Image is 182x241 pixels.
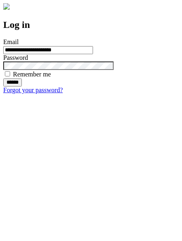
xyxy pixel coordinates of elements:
img: logo-4e3dc11c47720685a147b03b5a06dd966a58ff35d612b21f08c02c0306f2b779.png [3,3,10,10]
a: Forgot your password? [3,87,63,93]
label: Password [3,54,28,61]
h2: Log in [3,19,179,30]
label: Remember me [13,71,51,78]
label: Email [3,38,19,45]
